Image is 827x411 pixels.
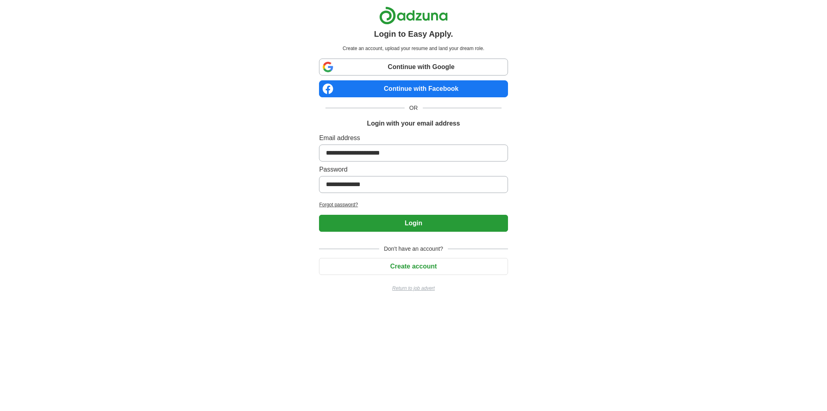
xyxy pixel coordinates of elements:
[367,119,460,128] h1: Login with your email address
[319,59,508,75] a: Continue with Google
[319,285,508,292] a: Return to job advert
[379,6,448,25] img: Adzuna logo
[405,104,423,112] span: OR
[319,258,508,275] button: Create account
[319,215,508,232] button: Login
[321,45,506,52] p: Create an account, upload your resume and land your dream role.
[319,80,508,97] a: Continue with Facebook
[319,263,508,270] a: Create account
[319,133,508,143] label: Email address
[319,201,508,208] a: Forgot password?
[374,28,453,40] h1: Login to Easy Apply.
[319,165,508,174] label: Password
[379,245,448,253] span: Don't have an account?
